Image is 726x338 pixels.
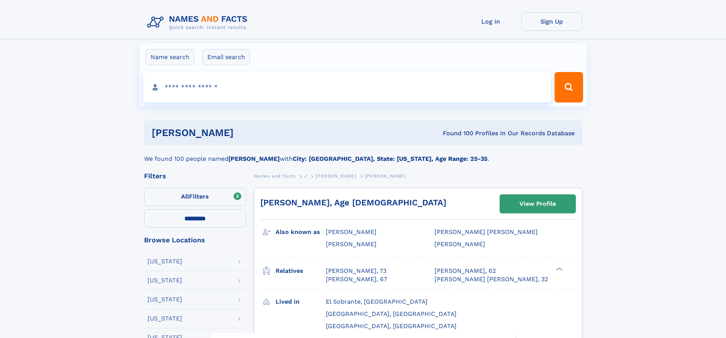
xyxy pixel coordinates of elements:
[147,316,182,322] div: [US_STATE]
[519,195,556,213] div: View Profile
[326,275,387,284] a: [PERSON_NAME], 67
[276,295,326,308] h3: Lived in
[434,275,548,284] a: [PERSON_NAME] [PERSON_NAME], 32
[144,12,254,33] img: Logo Names and Facts
[147,258,182,264] div: [US_STATE]
[326,228,377,235] span: [PERSON_NAME]
[316,173,356,179] span: [PERSON_NAME]
[326,240,377,248] span: [PERSON_NAME]
[146,49,194,65] label: Name search
[293,155,487,162] b: City: [GEOGRAPHIC_DATA], State: [US_STATE], Age Range: 25-35
[152,128,338,138] h1: [PERSON_NAME]
[254,171,296,181] a: Names and Facts
[147,277,182,284] div: [US_STATE]
[555,72,583,103] button: Search Button
[276,264,326,277] h3: Relatives
[460,12,521,31] a: Log In
[181,193,189,200] span: All
[304,171,307,181] a: J
[276,226,326,239] h3: Also known as
[144,145,582,163] div: We found 100 people named with .
[326,267,386,275] a: [PERSON_NAME], 73
[304,173,307,179] span: J
[202,49,250,65] label: Email search
[434,240,485,248] span: [PERSON_NAME]
[500,195,575,213] a: View Profile
[434,267,496,275] a: [PERSON_NAME], 62
[144,188,246,206] label: Filters
[144,173,246,179] div: Filters
[326,322,457,330] span: [GEOGRAPHIC_DATA], [GEOGRAPHIC_DATA]
[554,266,563,271] div: ❯
[326,298,428,305] span: El Sobrante, [GEOGRAPHIC_DATA]
[521,12,582,31] a: Sign Up
[143,72,551,103] input: search input
[316,171,356,181] a: [PERSON_NAME]
[338,129,575,138] div: Found 100 Profiles In Our Records Database
[365,173,406,179] span: [PERSON_NAME]
[228,155,280,162] b: [PERSON_NAME]
[144,237,246,243] div: Browse Locations
[326,310,457,317] span: [GEOGRAPHIC_DATA], [GEOGRAPHIC_DATA]
[147,296,182,303] div: [US_STATE]
[434,228,538,235] span: [PERSON_NAME] [PERSON_NAME]
[260,198,446,207] a: [PERSON_NAME], Age [DEMOGRAPHIC_DATA]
